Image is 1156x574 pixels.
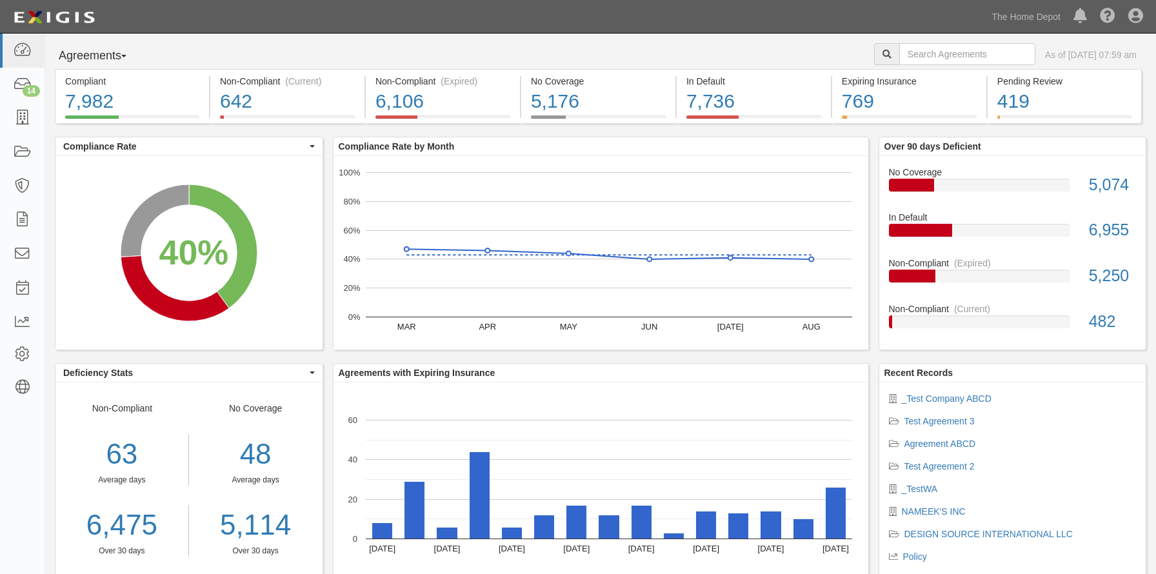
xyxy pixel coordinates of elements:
[686,75,821,88] div: In Default
[343,283,360,293] text: 20%
[65,88,199,115] div: 7,982
[55,43,152,69] button: Agreements
[55,475,188,486] div: Average days
[842,88,977,115] div: 769
[348,455,357,464] text: 40
[677,115,831,126] a: In Default7,736
[531,88,666,115] div: 5,176
[220,75,355,88] div: Non-Compliant (Current)
[189,402,323,557] div: No Coverage
[997,75,1131,88] div: Pending Review
[63,366,306,379] span: Deficiency Stats
[55,402,189,557] div: Non-Compliant
[757,544,784,553] text: [DATE]
[339,368,495,378] b: Agreements with Expiring Insurance
[521,115,675,126] a: No Coverage5,176
[433,544,460,553] text: [DATE]
[159,227,229,277] div: 40%
[628,544,654,553] text: [DATE]
[904,416,975,426] a: Test Agreement 3
[879,302,1146,315] div: Non-Compliant
[802,322,820,332] text: AUG
[375,75,510,88] div: Non-Compliant (Expired)
[334,156,868,350] svg: A chart.
[220,88,355,115] div: 642
[375,88,510,115] div: 6,106
[889,166,1137,212] a: No Coverage5,074
[348,494,357,504] text: 20
[199,475,313,486] div: Average days
[988,115,1142,126] a: Pending Review419
[348,415,357,425] text: 60
[822,544,848,553] text: [DATE]
[55,137,323,155] button: Compliance Rate
[686,88,821,115] div: 7,736
[1079,310,1146,333] div: 482
[55,364,323,382] button: Deficiency Stats
[641,322,657,332] text: JUN
[1045,48,1137,61] div: As of [DATE] 07:59 am
[498,544,524,553] text: [DATE]
[23,85,40,97] div: 14
[884,141,981,152] b: Over 90 days Deficient
[902,393,992,404] a: _Test Company ABCD
[65,75,199,88] div: Compliant
[397,322,415,332] text: MAR
[55,156,323,350] svg: A chart.
[1079,173,1146,197] div: 5,074
[199,434,313,475] div: 48
[832,115,986,126] a: Expiring Insurance769
[904,461,975,471] a: Test Agreement 2
[339,168,361,177] text: 100%
[693,544,719,553] text: [DATE]
[343,254,360,264] text: 40%
[55,434,188,475] div: 63
[884,368,953,378] b: Recent Records
[343,197,360,206] text: 80%
[904,529,1073,539] a: DESIGN SOURCE INTERNATIONAL LLC
[55,546,188,557] div: Over 30 days
[348,312,360,322] text: 0%
[842,75,977,88] div: Expiring Insurance
[879,211,1146,224] div: In Default
[954,257,991,270] div: (Expired)
[997,88,1131,115] div: 419
[899,43,1035,65] input: Search Agreements
[441,75,477,88] div: (Expired)
[339,141,455,152] b: Compliance Rate by Month
[369,544,395,553] text: [DATE]
[1100,9,1115,25] i: Help Center - Complianz
[479,322,496,332] text: APR
[879,257,1146,270] div: Non-Compliant
[199,546,313,557] div: Over 30 days
[352,534,357,544] text: 0
[10,6,99,29] img: logo-5460c22ac91f19d4615b14bd174203de0afe785f0fc80cf4dbbc73dc1793850b.png
[904,439,976,449] a: Agreement ABCD
[902,484,938,494] a: _TestWA
[889,211,1137,257] a: In Default6,955
[902,506,966,517] a: NAMEEK'S INC
[954,302,990,315] div: (Current)
[55,115,209,126] a: Compliant7,982
[903,551,927,562] a: Policy
[63,140,306,153] span: Compliance Rate
[1079,219,1146,242] div: 6,955
[366,115,520,126] a: Non-Compliant(Expired)6,106
[985,4,1067,30] a: The Home Depot
[55,505,188,546] a: 6,475
[285,75,321,88] div: (Current)
[889,302,1137,339] a: Non-Compliant(Current)482
[210,115,364,126] a: Non-Compliant(Current)642
[559,322,577,332] text: MAY
[563,544,590,553] text: [DATE]
[879,166,1146,179] div: No Coverage
[1079,264,1146,288] div: 5,250
[531,75,666,88] div: No Coverage
[717,322,743,332] text: [DATE]
[199,505,313,546] a: 5,114
[889,257,1137,302] a: Non-Compliant(Expired)5,250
